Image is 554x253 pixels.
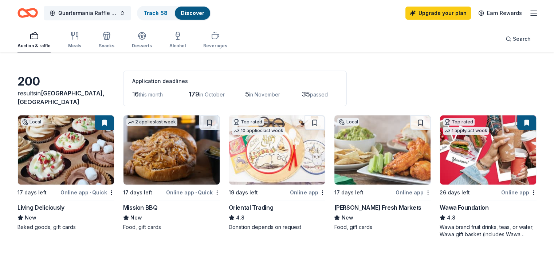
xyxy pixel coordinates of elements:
span: New [130,213,142,222]
span: Quartermania Raffle Fall 2025 [58,9,117,17]
div: Online app [290,188,325,197]
span: in [17,90,105,106]
img: Image for Wawa Foundation [440,115,536,185]
div: Online app Quick [166,188,220,197]
span: Search [513,35,531,43]
span: 4.8 [236,213,244,222]
div: Beverages [203,43,227,49]
a: Image for Mission BBQ2 applieslast week17 days leftOnline app•QuickMission BBQNewFood, gift cards [123,115,220,231]
span: • [90,190,91,195]
button: Search [500,32,537,46]
span: 4.8 [447,213,455,222]
img: Image for Mission BBQ [123,115,220,185]
button: Quartermania Raffle Fall 2025 [44,6,131,20]
div: Online app [501,188,537,197]
button: Desserts [132,28,152,52]
div: results [17,89,114,106]
div: Food, gift cards [123,224,220,231]
button: Alcohol [169,28,186,52]
span: 179 [189,90,199,98]
div: 19 days left [229,188,258,197]
button: Snacks [99,28,114,52]
div: Wawa Foundation [440,203,488,212]
div: 2 applies last week [126,118,177,126]
div: Baked goods, gift cards [17,224,114,231]
a: Image for Wawa FoundationTop rated1 applylast week26 days leftOnline appWawa Foundation4.8Wawa br... [440,115,537,238]
div: Alcohol [169,43,186,49]
a: Track· 58 [144,10,168,16]
div: Local [337,118,359,126]
img: Image for Oriental Trading [229,115,325,185]
div: 1 apply last week [443,127,489,135]
div: Mission BBQ [123,203,158,212]
button: Track· 58Discover [137,6,211,20]
div: 17 days left [17,188,47,197]
div: Online app [396,188,431,197]
img: Image for Murphy's Fresh Markets [334,115,431,185]
span: New [25,213,36,222]
div: Wawa brand fruit drinks, teas, or water; Wawa gift basket (includes Wawa products and coupons) [440,224,537,238]
span: New [341,213,353,222]
a: Image for Living DeliciouslyLocal17 days leftOnline app•QuickLiving DeliciouslyNewBaked goods, gi... [17,115,114,231]
a: Upgrade your plan [405,7,471,20]
div: [PERSON_NAME] Fresh Markets [334,203,421,212]
a: Earn Rewards [474,7,526,20]
div: 17 days left [334,188,363,197]
div: Online app Quick [60,188,114,197]
div: Donation depends on request [229,224,326,231]
div: Snacks [99,43,114,49]
a: Home [17,4,38,21]
span: in October [199,91,225,98]
a: Discover [181,10,204,16]
img: Image for Living Deliciously [18,115,114,185]
div: Meals [68,43,81,49]
button: Beverages [203,28,227,52]
span: 5 [245,90,249,98]
button: Auction & raffle [17,28,51,52]
div: Top rated [232,118,264,126]
div: Auction & raffle [17,43,51,49]
span: in November [249,91,280,98]
div: Oriental Trading [229,203,274,212]
span: passed [310,91,328,98]
div: 17 days left [123,188,152,197]
span: this month [139,91,163,98]
a: Image for Oriental TradingTop rated10 applieslast week19 days leftOnline appOriental Trading4.8Do... [229,115,326,231]
div: 10 applies last week [232,127,285,135]
a: Image for Murphy's Fresh MarketsLocal17 days leftOnline app[PERSON_NAME] Fresh MarketsNewFood, gi... [334,115,431,231]
div: 200 [17,74,114,89]
span: • [195,190,197,195]
span: [GEOGRAPHIC_DATA], [GEOGRAPHIC_DATA] [17,90,105,106]
button: Meals [68,28,81,52]
div: Top rated [443,118,475,126]
div: Local [21,118,43,126]
div: 26 days left [440,188,470,197]
div: Food, gift cards [334,224,431,231]
span: 35 [302,90,310,98]
div: Living Deliciously [17,203,64,212]
div: Desserts [132,43,152,49]
div: Application deadlines [132,77,338,86]
span: 16 [132,90,139,98]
